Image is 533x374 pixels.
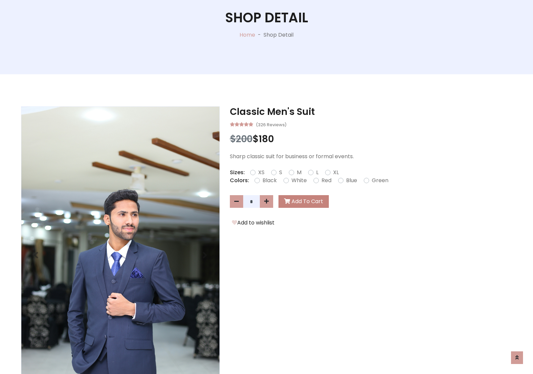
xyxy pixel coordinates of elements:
span: $200 [230,133,253,146]
label: Green [372,177,388,185]
p: Shop Detail [264,31,293,39]
h1: Shop Detail [225,10,308,26]
small: (326 Reviews) [256,120,286,128]
label: XL [333,169,339,177]
p: - [255,31,264,39]
label: L [316,169,318,177]
p: Sizes: [230,169,245,177]
p: Colors: [230,177,249,185]
button: Add to wishlist [230,218,276,227]
label: Red [321,177,331,185]
a: Home [240,31,255,39]
h3: Classic Men's Suit [230,106,512,118]
label: Blue [346,177,357,185]
label: White [291,177,307,185]
label: S [279,169,282,177]
span: 180 [259,133,274,146]
label: M [297,169,301,177]
label: Black [263,177,277,185]
h3: $ [230,134,512,145]
label: XS [258,169,265,177]
button: Add To Cart [278,195,329,208]
p: Sharp classic suit for business or formal events. [230,153,512,161]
